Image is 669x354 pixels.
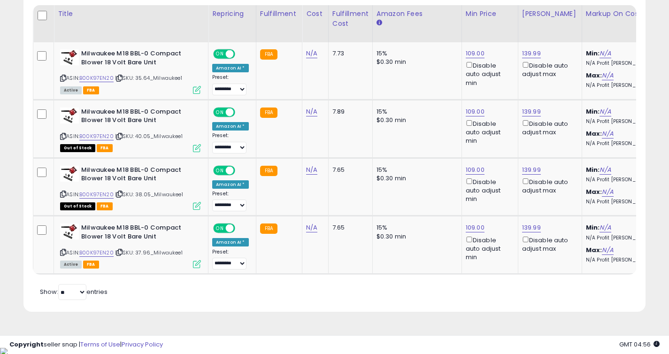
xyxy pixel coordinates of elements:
div: Preset: [212,191,249,212]
b: Milwaukee M18 BBL-0 Compact Blower 18 Volt Bare Unit [81,49,195,69]
div: 15% [377,166,454,174]
a: 109.00 [466,49,484,58]
span: | SKU: 40.05_Milwaukee1 [115,132,183,140]
a: B00K97EN20 [79,132,114,140]
span: 2025-09-7 04:56 GMT [619,340,660,349]
div: seller snap | | [9,340,163,349]
div: Amazon Fees [377,9,458,19]
a: B00K97EN20 [79,249,114,257]
b: Min: [586,107,600,116]
div: Disable auto adjust max [522,60,575,78]
span: All listings that are currently out of stock and unavailable for purchase on Amazon [60,202,95,210]
div: Amazon AI * [212,180,249,189]
div: ASIN: [60,166,201,209]
a: N/A [602,129,613,139]
a: 139.99 [522,223,541,232]
div: 15% [377,108,454,116]
div: 15% [377,223,454,232]
p: N/A Profit [PERSON_NAME] [586,118,664,125]
small: FBA [260,49,277,60]
a: 139.99 [522,49,541,58]
small: FBA [260,166,277,176]
p: N/A Profit [PERSON_NAME] [586,82,664,89]
small: Amazon Fees. [377,19,382,27]
b: Min: [586,165,600,174]
div: ASIN: [60,108,201,151]
span: ON [214,166,226,174]
div: Disable auto adjust max [522,235,575,253]
span: All listings currently available for purchase on Amazon [60,261,82,269]
span: ON [214,108,226,116]
div: Fulfillment Cost [332,9,369,29]
a: Terms of Use [80,340,120,349]
div: 7.65 [332,223,365,232]
div: Disable auto adjust min [466,177,511,204]
div: Disable auto adjust min [466,118,511,146]
span: | SKU: 38.05_Milwaukee1 [115,191,183,198]
div: Amazon AI * [212,64,249,72]
div: [PERSON_NAME] [522,9,578,19]
p: N/A Profit [PERSON_NAME] [586,140,664,147]
span: OFF [234,166,249,174]
span: FBA [97,202,113,210]
div: Cost [306,9,324,19]
div: Disable auto adjust min [466,235,511,262]
div: 7.89 [332,108,365,116]
b: Max: [586,187,602,196]
a: N/A [602,71,613,80]
span: All listings that are currently out of stock and unavailable for purchase on Amazon [60,144,95,152]
a: N/A [306,107,317,116]
div: $0.30 min [377,232,454,241]
a: 139.99 [522,165,541,175]
b: Milwaukee M18 BBL-0 Compact Blower 18 Volt Bare Unit [81,223,195,243]
p: N/A Profit [PERSON_NAME] [586,177,664,183]
div: Disable auto adjust max [522,118,575,137]
span: FBA [83,261,99,269]
div: $0.30 min [377,116,454,124]
a: N/A [602,187,613,197]
a: Privacy Policy [122,340,163,349]
div: Disable auto adjust min [466,60,511,87]
b: Milwaukee M18 BBL-0 Compact Blower 18 Volt Bare Unit [81,166,195,185]
div: Preset: [212,249,249,270]
div: Repricing [212,9,252,19]
span: OFF [234,224,249,232]
a: N/A [602,246,613,255]
div: Preset: [212,132,249,154]
div: 7.73 [332,49,365,58]
div: Fulfillment [260,9,298,19]
small: FBA [260,223,277,234]
b: Min: [586,223,600,232]
div: 7.65 [332,166,365,174]
span: OFF [234,50,249,58]
strong: Copyright [9,340,44,349]
div: Min Price [466,9,514,19]
p: N/A Profit [PERSON_NAME] [586,60,664,67]
p: N/A Profit [PERSON_NAME] [586,257,664,263]
b: Max: [586,246,602,254]
a: 109.00 [466,165,484,175]
a: 139.99 [522,107,541,116]
a: N/A [306,165,317,175]
div: Disable auto adjust max [522,177,575,195]
a: N/A [600,165,611,175]
b: Milwaukee M18 BBL-0 Compact Blower 18 Volt Bare Unit [81,108,195,127]
span: FBA [97,144,113,152]
span: ON [214,224,226,232]
span: Show: entries [40,287,108,296]
a: N/A [306,223,317,232]
b: Max: [586,71,602,80]
div: $0.30 min [377,174,454,183]
a: N/A [600,223,611,232]
div: Markup on Cost [586,9,667,19]
a: 109.00 [466,107,484,116]
a: N/A [306,49,317,58]
img: 41Nkci2CwfL._SL40_.jpg [60,223,79,239]
div: $0.30 min [377,58,454,66]
a: N/A [600,49,611,58]
div: ASIN: [60,223,201,267]
small: FBA [260,108,277,118]
img: 41Nkci2CwfL._SL40_.jpg [60,166,79,182]
span: | SKU: 35.64_Milwaukee1 [115,74,182,82]
img: 41Nkci2CwfL._SL40_.jpg [60,108,79,123]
